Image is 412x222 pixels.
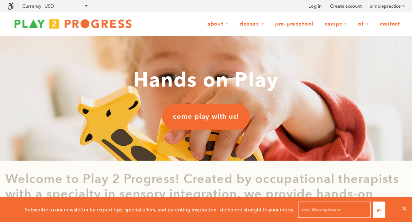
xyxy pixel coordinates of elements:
[203,17,233,31] a: About
[308,3,321,10] a: Log in
[270,17,319,31] a: Pre-Preschool
[375,17,405,31] a: Contact
[173,112,239,121] span: come play with us!
[162,104,250,129] a: come play with us!
[25,206,294,214] p: Subscribe to our newsletter for expert tips, special offers, and parenting inspiration - delivere...
[370,3,405,10] a: simplepractice >
[7,16,139,31] img: Play2Progress logo
[320,17,352,31] a: Camps
[298,202,371,218] input: email@example.com
[373,202,385,218] button: Go
[353,17,374,31] a: OT
[235,17,269,31] a: Classes
[330,3,362,10] a: Create account
[22,3,41,9] label: Currency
